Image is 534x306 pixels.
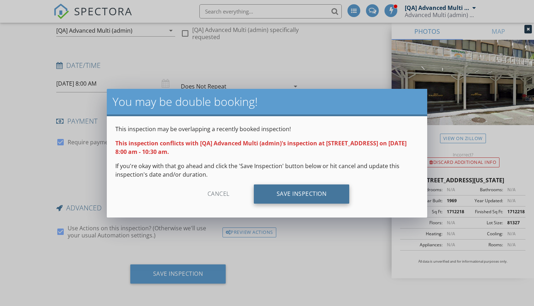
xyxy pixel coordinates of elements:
p: This inspection may be overlapping a recently booked inspection! [115,125,419,133]
h2: You may be double booking! [112,95,422,109]
div: Cancel [185,184,252,204]
div: Save Inspection [254,184,350,204]
p: If you're okay with that go ahead and click the 'Save Inspection' button below or hit cancel and ... [115,162,419,179]
strong: This inspection conflicts with [QA] Advanced Multi (admin)'s inspection at [STREET_ADDRESS] on [D... [115,139,407,156]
